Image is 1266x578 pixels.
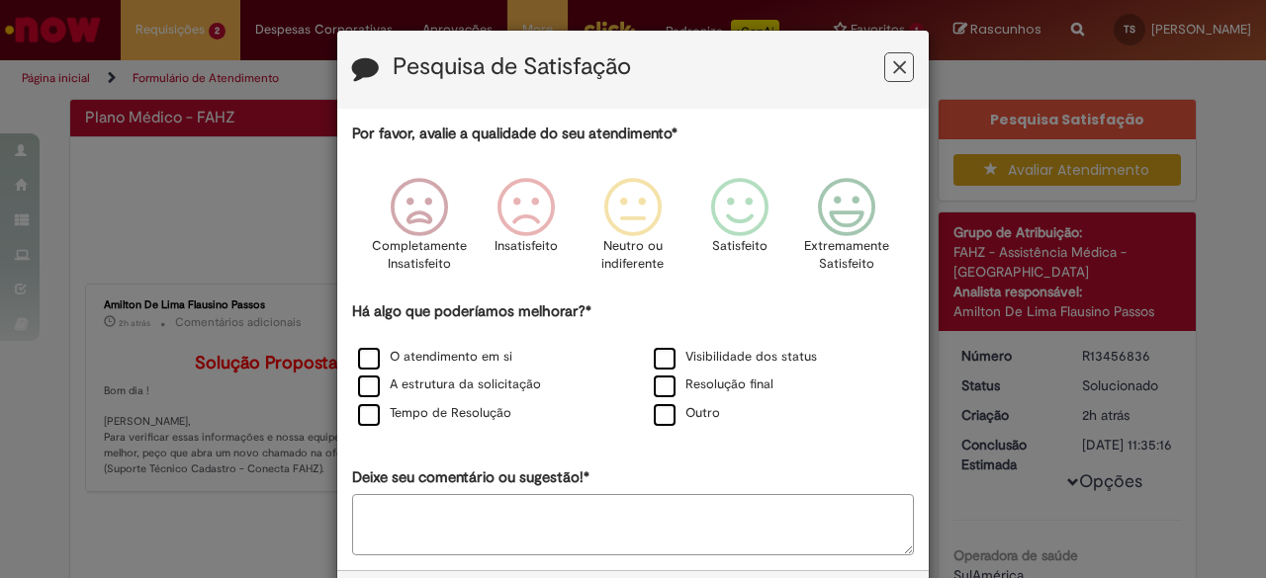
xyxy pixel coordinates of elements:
[368,163,469,298] div: Completamente Insatisfeito
[372,237,467,274] p: Completamente Insatisfeito
[583,163,683,298] div: Neutro ou indiferente
[654,404,720,423] label: Outro
[352,467,589,488] label: Deixe seu comentário ou sugestão!*
[495,237,558,256] p: Insatisfeito
[358,404,511,423] label: Tempo de Resolução
[689,163,790,298] div: Satisfeito
[654,348,817,367] label: Visibilidade dos status
[597,237,669,274] p: Neutro ou indiferente
[654,375,773,394] label: Resolução final
[352,301,914,429] div: Há algo que poderíamos melhorar?*
[393,54,631,80] label: Pesquisa de Satisfação
[358,348,512,367] label: O atendimento em si
[796,163,897,298] div: Extremamente Satisfeito
[476,163,577,298] div: Insatisfeito
[358,375,541,394] label: A estrutura da solicitação
[804,237,889,274] p: Extremamente Satisfeito
[352,124,678,144] label: Por favor, avalie a qualidade do seu atendimento*
[712,237,768,256] p: Satisfeito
